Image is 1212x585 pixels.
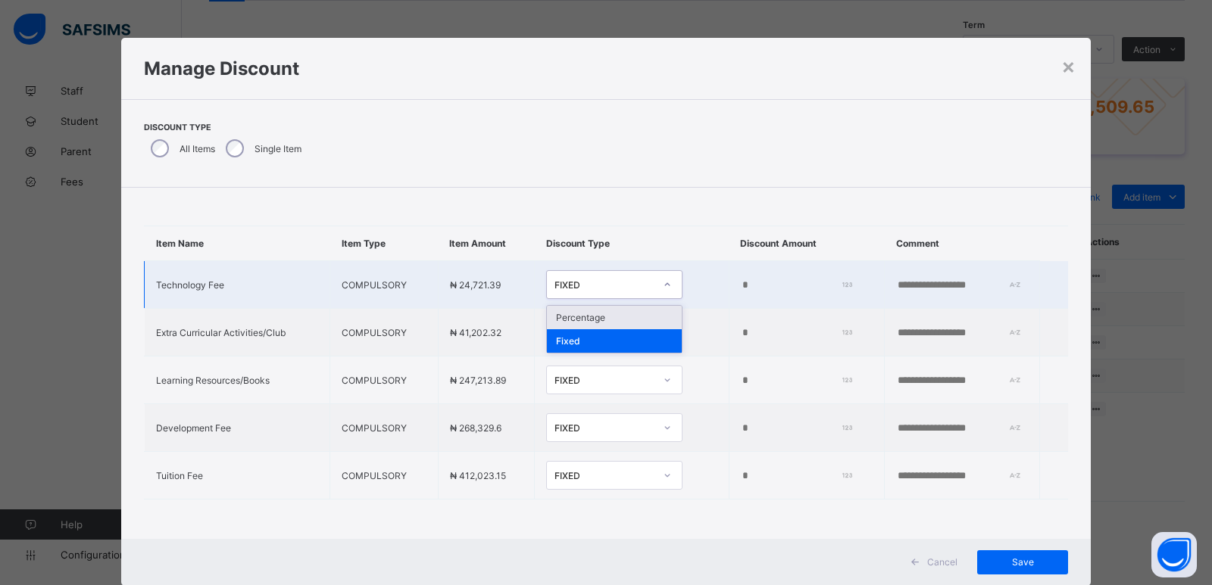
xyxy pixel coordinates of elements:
span: ₦ 41,202.32 [450,327,501,338]
th: Discount Type [535,226,729,261]
button: Open asap [1151,532,1197,577]
div: × [1061,53,1076,79]
td: COMPULSORY [330,309,438,356]
th: Item Type [330,226,438,261]
h1: Manage Discount [144,58,1068,79]
label: All Items [180,143,215,154]
div: FIXED [554,375,654,386]
span: ₦ 412,023.15 [450,470,506,481]
span: Save [989,556,1057,568]
td: Tuition Fee [145,452,330,499]
td: COMPULSORY [330,356,438,404]
td: COMPULSORY [330,452,438,499]
span: ₦ 24,721.39 [450,279,501,291]
th: Discount Amount [729,226,884,261]
td: Extra Curricular Activities/Club [145,309,330,356]
th: Item Amount [438,226,535,261]
th: Comment [885,226,1040,261]
label: Single Item [255,143,301,154]
td: Technology Fee [145,261,330,309]
th: Item Name [145,226,330,261]
div: FIXED [554,422,654,434]
div: FIXED [554,470,654,481]
td: COMPULSORY [330,404,438,452]
div: Fixed [547,329,682,353]
td: Development Fee [145,404,330,452]
td: Learning Resources/Books [145,356,330,404]
div: FIXED [554,279,654,291]
span: Discount Type [144,123,305,132]
span: ₦ 247,213.89 [450,375,506,386]
span: Cancel [927,556,957,568]
td: COMPULSORY [330,261,438,309]
span: ₦ 268,329.6 [450,422,501,434]
div: Percentage [547,306,682,329]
